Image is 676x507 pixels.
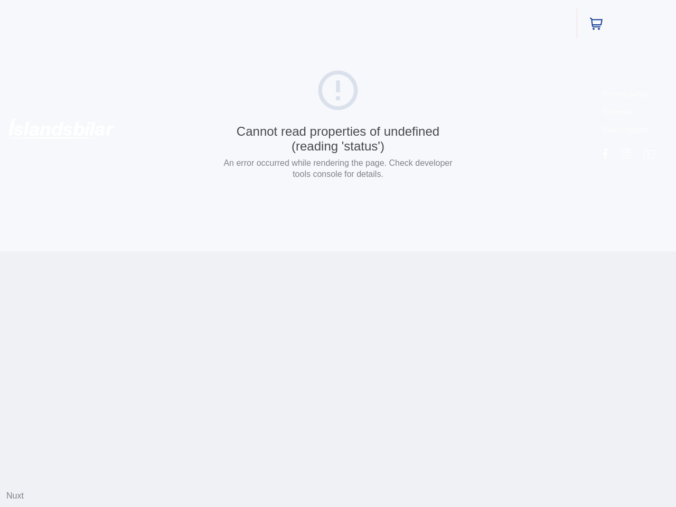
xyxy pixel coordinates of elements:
[6,491,24,500] a: Nuxt
[8,4,40,36] button: Opna LiveChat spjallviðmót
[603,107,635,117] a: Skilmalar
[219,124,457,153] div: Cannot read properties of undefined (reading 'status')
[219,157,457,180] p: An error occurred while rendering the page. Check developer tools console for details.
[603,89,649,99] a: Privacy policy
[603,125,648,135] a: Sales register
